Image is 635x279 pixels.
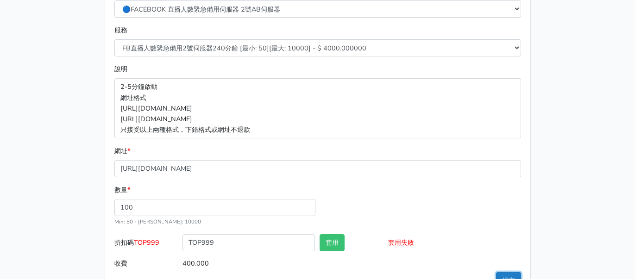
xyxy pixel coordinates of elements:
label: 收費 [112,255,181,272]
label: 網址 [114,146,130,156]
label: 說明 [114,64,127,74]
button: 套用 [320,234,345,251]
label: 折扣碼 [112,234,181,255]
label: 服務 [114,25,127,36]
span: TOP999 [134,238,159,247]
small: Min: 50 - [PERSON_NAME]: 10000 [114,218,201,225]
input: 格式為https://www.facebook.com/topfblive/videos/123456789/ [114,160,521,177]
label: 數量 [114,185,130,195]
p: 2-5分鐘啟動 網址格式 [URL][DOMAIN_NAME] [URL][DOMAIN_NAME] 只接受以上兩種格式，下錯格式或網址不退款 [114,78,521,138]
